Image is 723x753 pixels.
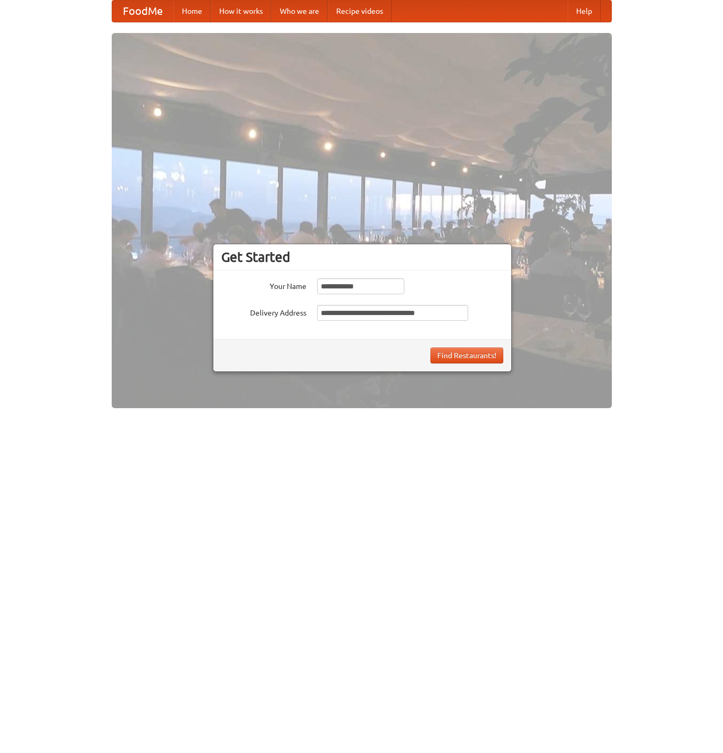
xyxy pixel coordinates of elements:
button: Find Restaurants! [430,347,503,363]
h3: Get Started [221,249,503,265]
a: Home [173,1,211,22]
a: FoodMe [112,1,173,22]
a: How it works [211,1,271,22]
a: Recipe videos [328,1,392,22]
a: Help [568,1,601,22]
a: Who we are [271,1,328,22]
label: Delivery Address [221,305,306,318]
label: Your Name [221,278,306,292]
